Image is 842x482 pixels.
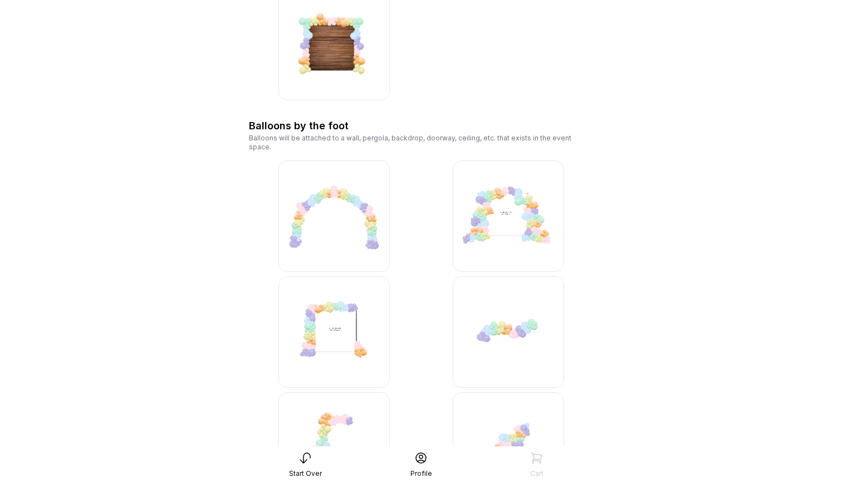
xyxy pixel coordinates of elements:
div: Start Over [289,469,322,478]
div: Balloons will be attached to a wall, pergola, backdrop, doorway, ceiling, etc. that exists in the... [249,134,593,152]
div: Balloons by the foot [249,118,349,134]
img: - [278,276,390,388]
img: - [453,276,564,388]
img: - [278,160,390,272]
img: - [453,160,564,272]
div: Profile [410,469,432,478]
div: Cart [530,469,544,478]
